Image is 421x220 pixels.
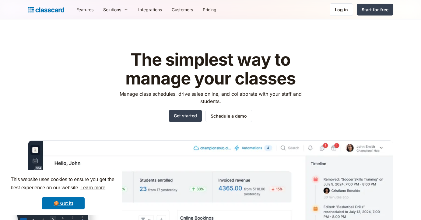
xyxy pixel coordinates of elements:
[167,3,198,16] a: Customers
[11,176,116,192] span: This website uses cookies to ensure you get the best experience on our website.
[42,197,85,209] a: dismiss cookie message
[133,3,167,16] a: Integrations
[114,90,307,105] p: Manage class schedules, drive sales online, and collaborate with your staff and students.
[198,3,221,16] a: Pricing
[103,6,121,13] div: Solutions
[28,5,64,14] a: home
[98,3,133,16] div: Solutions
[169,110,202,122] a: Get started
[357,4,393,15] a: Start for free
[5,170,122,215] div: cookieconsent
[79,183,106,192] a: learn more about cookies
[114,50,307,88] h1: The simplest way to manage your classes
[335,6,348,13] div: Log in
[72,3,98,16] a: Features
[205,110,252,122] a: Schedule a demo
[362,6,388,13] div: Start for free
[330,3,353,16] a: Log in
